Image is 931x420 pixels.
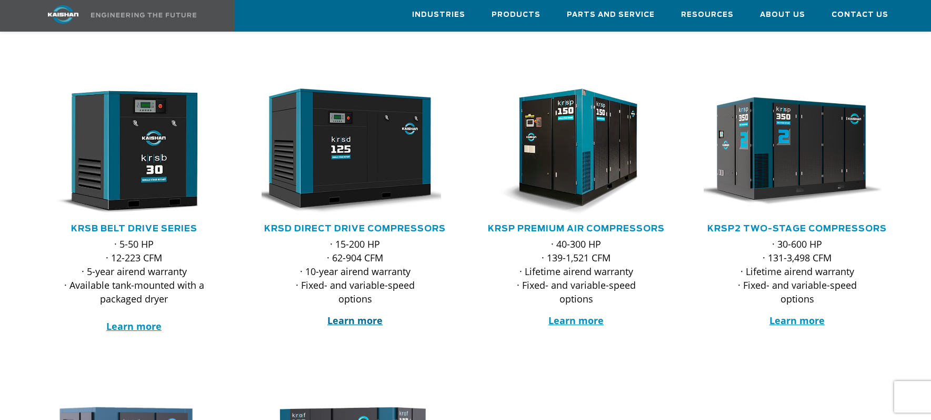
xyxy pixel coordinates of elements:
[412,1,465,29] a: Industries
[62,237,207,333] p: · 5-50 HP · 12-223 CFM · 5-year airend warranty · Available tank-mounted with a packaged dryer
[264,224,446,233] a: KRSD Direct Drive Compressors
[832,1,888,29] a: Contact Us
[254,89,441,215] img: krsd125
[760,1,805,29] a: About Us
[483,89,670,215] div: krsp150
[262,89,449,215] div: krsd125
[71,224,197,233] a: KRSB Belt Drive Series
[567,9,655,21] span: Parts and Service
[707,224,887,233] a: KRSP2 Two-Stage Compressors
[832,9,888,21] span: Contact Us
[91,13,196,17] img: Engineering the future
[283,237,428,306] p: · 15-200 HP · 62-904 CFM · 10-year airend warranty · Fixed- and variable-speed options
[41,89,228,215] div: krsb30
[492,9,540,21] span: Products
[492,1,540,29] a: Products
[704,89,891,215] div: krsp350
[760,9,805,21] span: About Us
[327,314,383,327] a: Learn more
[696,89,883,215] img: krsp350
[488,224,665,233] a: KRSP Premium Air Compressors
[106,320,162,333] a: Learn more
[475,89,662,215] img: krsp150
[548,314,604,327] a: Learn more
[504,237,649,306] p: · 40-300 HP · 139-1,521 CFM · Lifetime airend warranty · Fixed- and variable-speed options
[681,1,734,29] a: Resources
[769,314,825,327] a: Learn more
[725,237,870,306] p: · 30-600 HP · 131-3,498 CFM · Lifetime airend warranty · Fixed- and variable-speed options
[33,89,220,215] img: krsb30
[412,9,465,21] span: Industries
[681,9,734,21] span: Resources
[24,5,103,24] img: kaishan logo
[567,1,655,29] a: Parts and Service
